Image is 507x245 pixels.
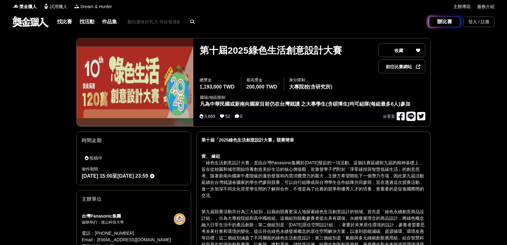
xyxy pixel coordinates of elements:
[289,77,334,83] div: 身分限制
[225,114,230,119] span: 52
[117,173,148,179] span: [DATE] 23:59
[43,3,67,10] a: Logo試用獵人
[82,167,98,171] span: 徵件期間
[82,237,173,243] div: Email： [EMAIL_ADDRESS][DOMAIN_NAME]
[379,43,425,57] button: 收藏
[124,16,187,27] input: 翻玩臺味好乳力 等你發揮創意！
[43,3,49,9] img: Logo
[246,77,279,83] span: 最高獎金
[289,84,332,89] span: 大專院校(含研究所)
[77,17,97,26] a: 找活動
[201,154,220,159] strong: 壹、 緣起
[200,84,234,89] span: 1,193,000 TWD
[240,114,243,119] span: 0
[82,213,173,219] div: 台灣Panasonic集團
[200,94,412,101] div: 國籍/地區限制
[246,84,277,89] span: 200,000 TWD
[463,17,495,27] div: 登入 / 註冊
[112,173,117,179] span: 至
[200,77,236,83] span: 總獎金
[50,3,67,10] span: 試用獵人
[77,190,191,208] div: 主辦單位
[477,3,495,10] a: 服務介紹
[77,46,193,118] img: Cover Image
[74,3,112,10] a: LogoDream & Hunter
[82,173,112,179] span: [DATE] 15:00
[453,3,471,10] a: 主辦專區
[82,219,173,225] div: 協辦/執行： 崑山科技大學
[200,101,410,107] span: 凡為中華民國或新南向國家目前仍在台灣就讀 之大專學生(含碩博生)均可組隊(每組最多6人)參加
[19,3,37,10] span: 獎金獵人
[80,3,112,10] span: Dream & Hunter
[82,230,173,237] div: 電話： [PHONE_NUMBER]
[74,3,80,9] img: Logo
[379,60,425,73] a: 前往比賽網站
[383,112,395,121] span: 分享至
[99,17,119,26] a: 作品集
[12,3,19,9] img: Logo
[429,17,460,27] a: 辦比賽
[12,3,37,10] a: Logo獎金獵人
[82,154,106,162] span: 投稿中
[55,17,75,26] a: 找比賽
[200,43,342,57] span: 第十屆2025綠色生活創意設計大賽
[204,114,215,119] span: 3,669
[77,132,191,149] div: 時間走期
[201,137,294,142] strong: 第十屆「2025綠色生活創意設計大賽」競賽簡章
[201,147,425,199] p: 「綠色生活創意設計大賽」是由台灣Panasonic集團於[DATE]發起的一項活動。這個比賽延續前九屆的精神基礎上，旨在從校園和城市開始培養創造美好生活的核心價值觀，並激發學子們對於「淨零碳排與...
